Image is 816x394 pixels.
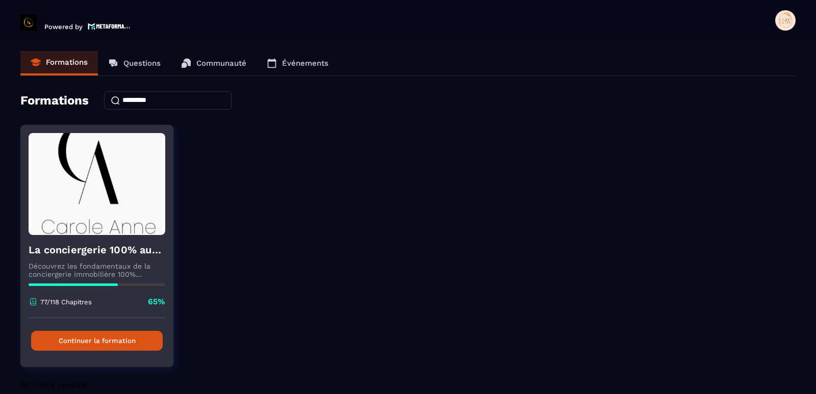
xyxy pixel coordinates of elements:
[257,51,339,75] a: Événements
[44,23,83,31] p: Powered by
[29,133,165,235] img: formation-background
[29,243,165,257] h4: La conciergerie 100% automatisée
[20,51,98,75] a: Formations
[98,51,171,75] a: Questions
[196,59,246,68] p: Communauté
[20,125,186,380] a: formation-backgroundLa conciergerie 100% automatiséeDécouvrez les fondamentaux de la conciergerie...
[20,14,37,31] img: logo-branding
[171,51,257,75] a: Communauté
[282,59,328,68] p: Événements
[88,22,131,31] img: logo
[29,262,165,278] p: Découvrez les fondamentaux de la conciergerie immobilière 100% automatisée. Cette formation est c...
[123,59,161,68] p: Questions
[148,296,165,307] p: 65%
[40,298,92,306] p: 77/118 Chapitres
[46,58,88,67] p: Formations
[20,380,87,389] span: No more results!
[31,331,163,351] button: Continuer la formation
[20,93,89,108] h4: Formations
